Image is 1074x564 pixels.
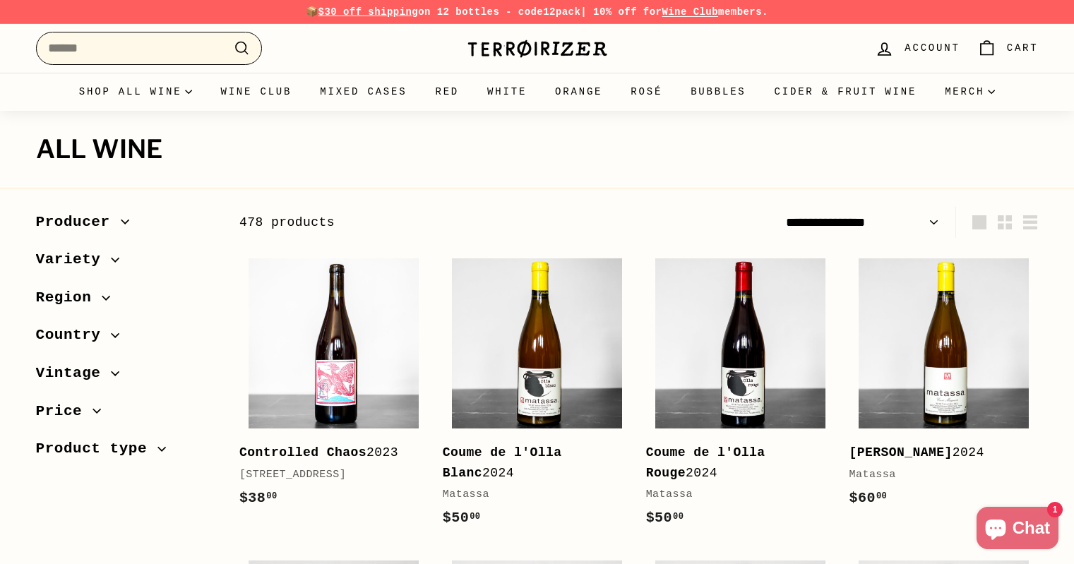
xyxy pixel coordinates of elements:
[646,486,821,503] div: Matassa
[306,73,421,111] a: Mixed Cases
[541,73,616,111] a: Orange
[443,486,618,503] div: Matassa
[866,28,968,69] a: Account
[616,73,676,111] a: Rosé
[36,286,102,310] span: Region
[470,512,480,522] sup: 00
[443,510,481,526] span: $50
[849,443,1025,463] div: 2024
[849,445,953,460] b: [PERSON_NAME]
[239,443,414,463] div: 2023
[421,73,473,111] a: Red
[760,73,931,111] a: Cider & Fruit Wine
[905,40,960,56] span: Account
[443,445,562,480] b: Coume de l'Olla Blanc
[673,512,684,522] sup: 00
[36,136,1039,164] h1: All wine
[36,320,217,358] button: Country
[36,282,217,320] button: Region
[36,248,112,272] span: Variety
[849,467,1025,484] div: Matassa
[239,490,278,506] span: $38
[849,490,888,506] span: $60
[646,510,684,526] span: $50
[8,73,1067,111] div: Primary
[65,73,207,111] summary: Shop all wine
[318,6,419,18] span: $30 off shipping
[36,207,217,245] button: Producer
[36,4,1039,20] p: 📦 on 12 bottles - code | 10% off for members.
[239,445,366,460] b: Controlled Chaos
[931,73,1009,111] summary: Merch
[646,248,835,544] a: Coume de l'Olla Rouge2024Matassa
[1007,40,1039,56] span: Cart
[266,491,277,501] sup: 00
[849,248,1039,523] a: [PERSON_NAME]2024Matassa
[646,445,765,480] b: Coume de l'Olla Rouge
[972,507,1063,553] inbox-online-store-chat: Shopify online store chat
[443,443,618,484] div: 2024
[473,73,541,111] a: White
[239,467,414,484] div: [STREET_ADDRESS]
[239,212,639,233] div: 478 products
[36,396,217,434] button: Price
[239,248,429,523] a: Controlled Chaos2023[STREET_ADDRESS]
[646,443,821,484] div: 2024
[876,491,887,501] sup: 00
[36,244,217,282] button: Variety
[662,6,718,18] a: Wine Club
[36,433,217,472] button: Product type
[36,210,121,234] span: Producer
[36,323,112,347] span: Country
[969,28,1047,69] a: Cart
[36,437,158,461] span: Product type
[206,73,306,111] a: Wine Club
[36,400,93,424] span: Price
[443,248,632,544] a: Coume de l'Olla Blanc2024Matassa
[36,358,217,396] button: Vintage
[36,361,112,385] span: Vintage
[543,6,580,18] strong: 12pack
[676,73,760,111] a: Bubbles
